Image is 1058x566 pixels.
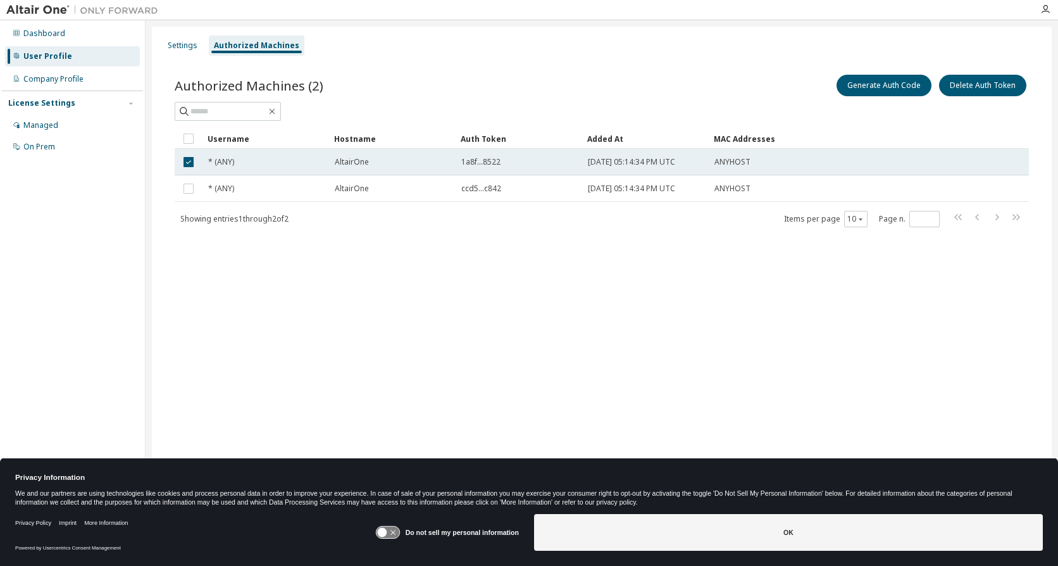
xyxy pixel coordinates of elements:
[587,129,704,149] div: Added At
[168,41,197,51] div: Settings
[208,129,324,149] div: Username
[23,142,55,152] div: On Prem
[714,157,750,167] span: ANYHOST
[6,4,165,16] img: Altair One
[837,75,931,96] button: Generate Auth Code
[23,28,65,39] div: Dashboard
[180,213,289,224] span: Showing entries 1 through 2 of 2
[334,129,451,149] div: Hostname
[847,214,864,224] button: 10
[208,157,234,167] span: * (ANY)
[879,211,940,227] span: Page n.
[784,211,868,227] span: Items per page
[714,129,896,149] div: MAC Addresses
[714,184,750,194] span: ANYHOST
[588,157,675,167] span: [DATE] 05:14:34 PM UTC
[335,184,369,194] span: AltairOne
[461,157,501,167] span: 1a8f...8522
[23,74,84,84] div: Company Profile
[175,77,323,94] span: Authorized Machines (2)
[939,75,1026,96] button: Delete Auth Token
[588,184,675,194] span: [DATE] 05:14:34 PM UTC
[335,157,369,167] span: AltairOne
[461,129,577,149] div: Auth Token
[8,98,75,108] div: License Settings
[23,120,58,130] div: Managed
[461,184,501,194] span: ccd5...c842
[208,184,234,194] span: * (ANY)
[214,41,299,51] div: Authorized Machines
[23,51,72,61] div: User Profile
